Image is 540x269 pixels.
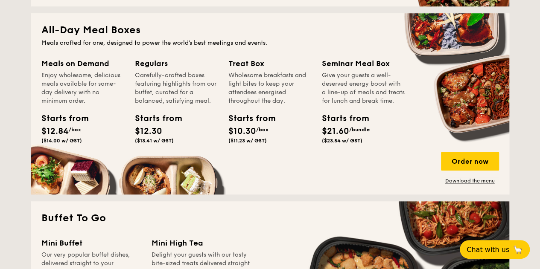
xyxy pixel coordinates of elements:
div: Starts from [41,112,80,125]
div: Give your guests a well-deserved energy boost with a line-up of meals and treats for lunch and br... [322,71,405,105]
span: $12.30 [135,126,162,136]
div: Wholesome breakfasts and light bites to keep your attendees energised throughout the day. [228,71,312,105]
span: /box [69,127,81,133]
span: ($13.41 w/ GST) [135,138,174,144]
div: Regulars [135,58,218,69]
button: Chat with us🦙 [460,240,530,259]
div: Starts from [228,112,267,125]
span: ($11.23 w/ GST) [228,138,267,144]
span: $12.84 [41,126,69,136]
div: Meals on Demand [41,58,125,69]
div: Meals crafted for one, designed to power the world's best meetings and events. [41,39,499,47]
a: Download the menu [441,177,499,184]
span: ($23.54 w/ GST) [322,138,362,144]
span: /box [256,127,269,133]
h2: All-Day Meal Boxes [41,23,499,37]
div: Mini Buffet [41,237,141,249]
div: Treat Box [228,58,312,69]
span: 🦙 [513,245,523,255]
div: Mini High Tea [152,237,251,249]
div: Seminar Meal Box [322,58,405,69]
div: Enjoy wholesome, delicious meals available for same-day delivery with no minimum order. [41,71,125,105]
div: Order now [441,152,499,171]
span: $10.30 [228,126,256,136]
span: /bundle [349,127,370,133]
span: $21.60 [322,126,349,136]
span: Chat with us [467,246,509,254]
div: Starts from [322,112,360,125]
h2: Buffet To Go [41,211,499,225]
span: ($14.00 w/ GST) [41,138,82,144]
div: Carefully-crafted boxes featuring highlights from our buffet, curated for a balanced, satisfying ... [135,71,218,105]
div: Starts from [135,112,173,125]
